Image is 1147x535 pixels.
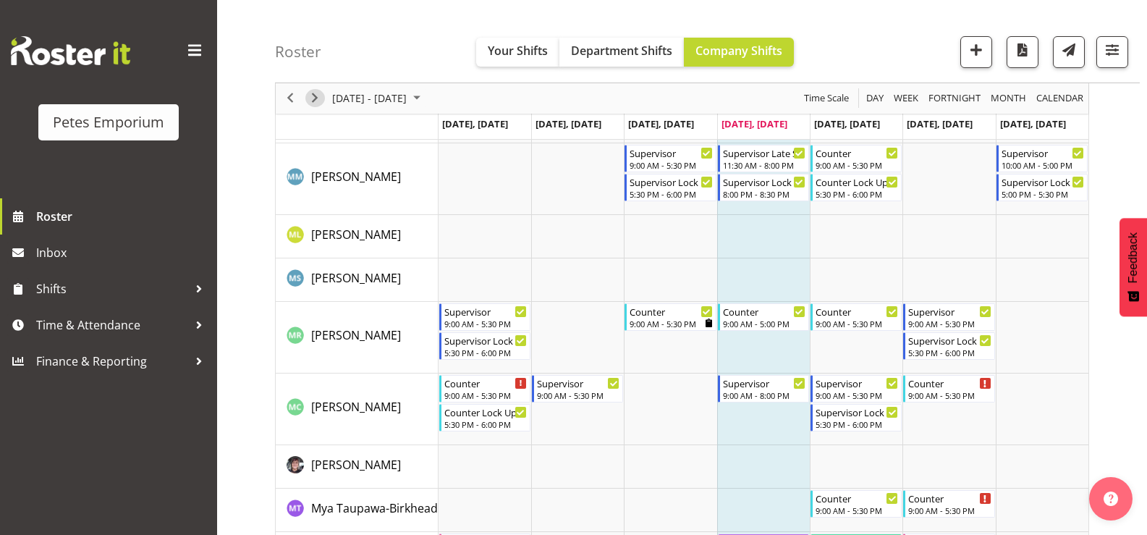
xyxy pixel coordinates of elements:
div: 9:00 AM - 5:30 PM [908,318,991,329]
div: Counter [630,304,712,319]
div: Mandy Mosley"s event - Supervisor Lock Up Begin From Thursday, August 14, 2025 at 8:00:00 PM GMT+... [718,174,809,201]
span: Fortnight [927,90,982,108]
span: [PERSON_NAME] [311,457,401,473]
div: 8:00 PM - 8:30 PM [723,188,805,200]
span: [DATE], [DATE] [1000,117,1066,130]
div: 5:30 PM - 6:00 PM [630,188,712,200]
button: Add a new shift [960,36,992,68]
button: Time Scale [802,90,852,108]
a: [PERSON_NAME] [311,269,401,287]
span: Feedback [1127,232,1140,283]
div: 9:00 AM - 5:30 PM [816,505,898,516]
div: 5:30 PM - 6:00 PM [444,347,527,358]
button: Department Shifts [559,38,684,67]
span: [DATE], [DATE] [814,117,880,130]
div: 5:30 PM - 6:00 PM [908,347,991,358]
button: Feedback - Show survey [1120,218,1147,316]
a: Mya Taupawa-Birkhead [311,500,438,517]
button: Month [1034,90,1086,108]
div: Melanie Richardson"s event - Counter Begin From Thursday, August 14, 2025 at 9:00:00 AM GMT+12:00... [718,303,809,331]
div: Supervisor [1002,146,1084,160]
div: Melanie Richardson"s event - Counter Begin From Friday, August 15, 2025 at 9:00:00 AM GMT+12:00 E... [810,303,902,331]
button: Fortnight [926,90,983,108]
h4: Roster [275,43,321,60]
div: Mandy Mosley"s event - Supervisor Begin From Sunday, August 17, 2025 at 10:00:00 AM GMT+12:00 End... [996,145,1088,172]
td: Melanie Richardson resource [276,302,439,374]
button: Send a list of all shifts for the selected filtered period to all rostered employees. [1053,36,1085,68]
button: Next [305,90,325,108]
div: Supervisor Late Shift [723,146,805,160]
span: [PERSON_NAME] [311,327,401,343]
div: Melissa Cowen"s event - Counter Begin From Monday, August 11, 2025 at 9:00:00 AM GMT+12:00 Ends A... [439,375,530,403]
div: Supervisor Lock Up [908,333,991,347]
div: August 11 - 17, 2025 [327,83,429,114]
span: [PERSON_NAME] [311,270,401,286]
div: Mandy Mosley"s event - Supervisor Lock Up Begin From Sunday, August 17, 2025 at 5:00:00 PM GMT+12... [996,174,1088,201]
span: Day [865,90,885,108]
div: Mya Taupawa-Birkhead"s event - Counter Begin From Saturday, August 16, 2025 at 9:00:00 AM GMT+12:... [903,490,994,518]
img: Rosterit website logo [11,36,130,65]
a: [PERSON_NAME] [311,327,401,344]
div: Counter Lock Up [816,174,898,189]
span: [PERSON_NAME] [311,227,401,243]
div: Supervisor Lock Up [630,174,712,189]
span: Inbox [36,242,210,264]
div: Counter [444,376,527,390]
button: Previous [281,90,300,108]
div: Mandy Mosley"s event - Supervisor Lock Up Begin From Wednesday, August 13, 2025 at 5:30:00 PM GMT... [625,174,716,201]
div: Supervisor [537,376,619,390]
div: 9:00 AM - 8:00 PM [723,389,805,401]
span: Mya Taupawa-Birkhead [311,500,438,516]
td: Melissa Cowen resource [276,374,439,445]
div: Supervisor [723,376,805,390]
div: Mandy Mosley"s event - Counter Lock Up Begin From Friday, August 15, 2025 at 5:30:00 PM GMT+12:00... [810,174,902,201]
span: [DATE] - [DATE] [331,90,408,108]
div: Melanie Richardson"s event - Supervisor Lock Up Begin From Saturday, August 16, 2025 at 5:30:00 P... [903,332,994,360]
div: 11:30 AM - 8:00 PM [723,159,805,171]
div: Melissa Cowen"s event - Supervisor Begin From Friday, August 15, 2025 at 9:00:00 AM GMT+12:00 End... [810,375,902,403]
div: 5:00 PM - 5:30 PM [1002,188,1084,200]
div: 5:30 PM - 6:00 PM [444,418,527,430]
div: 9:00 AM - 5:30 PM [630,159,712,171]
a: [PERSON_NAME] [311,398,401,416]
span: Time Scale [803,90,850,108]
div: Supervisor Lock Up [1002,174,1084,189]
span: calendar [1035,90,1085,108]
span: Week [892,90,920,108]
td: Mandy Mosley resource [276,143,439,215]
div: Mya Taupawa-Birkhead"s event - Counter Begin From Friday, August 15, 2025 at 9:00:00 AM GMT+12:00... [810,490,902,518]
button: Timeline Day [864,90,886,108]
div: Supervisor Lock Up [444,333,527,347]
div: Counter [816,491,898,505]
div: Counter [816,304,898,319]
button: Filter Shifts [1096,36,1128,68]
span: [PERSON_NAME] [311,169,401,185]
span: Your Shifts [488,43,548,59]
div: Mandy Mosley"s event - Supervisor Begin From Wednesday, August 13, 2025 at 9:00:00 AM GMT+12:00 E... [625,145,716,172]
div: 9:00 AM - 5:30 PM [908,389,991,401]
div: next period [302,83,327,114]
div: previous period [278,83,302,114]
div: Counter [723,304,805,319]
div: Melanie Richardson"s event - Supervisor Begin From Saturday, August 16, 2025 at 9:00:00 AM GMT+12... [903,303,994,331]
div: Mandy Mosley"s event - Counter Begin From Friday, August 15, 2025 at 9:00:00 AM GMT+12:00 Ends At... [810,145,902,172]
div: 9:00 AM - 5:30 PM [537,389,619,401]
span: [DATE], [DATE] [628,117,694,130]
div: Melanie Richardson"s event - Supervisor Begin From Monday, August 11, 2025 at 9:00:00 AM GMT+12:0... [439,303,530,331]
button: Timeline Month [989,90,1029,108]
button: Your Shifts [476,38,559,67]
div: Counter Lock Up [444,405,527,419]
button: August 2025 [330,90,427,108]
div: Counter [816,146,898,160]
span: Department Shifts [571,43,672,59]
div: Melissa Cowen"s event - Supervisor Begin From Thursday, August 14, 2025 at 9:00:00 AM GMT+12:00 E... [718,375,809,403]
a: [PERSON_NAME] [311,456,401,473]
div: Melissa Cowen"s event - Supervisor Begin From Tuesday, August 12, 2025 at 9:00:00 AM GMT+12:00 En... [532,375,623,403]
div: Melanie Richardson"s event - Counter Begin From Wednesday, August 13, 2025 at 9:00:00 AM GMT+12:0... [625,303,716,331]
img: help-xxl-2.png [1104,492,1118,506]
span: [DATE], [DATE] [907,117,973,130]
span: [PERSON_NAME] [311,399,401,415]
span: Time & Attendance [36,314,188,336]
div: Supervisor Lock Up [816,405,898,419]
span: Shifts [36,278,188,300]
